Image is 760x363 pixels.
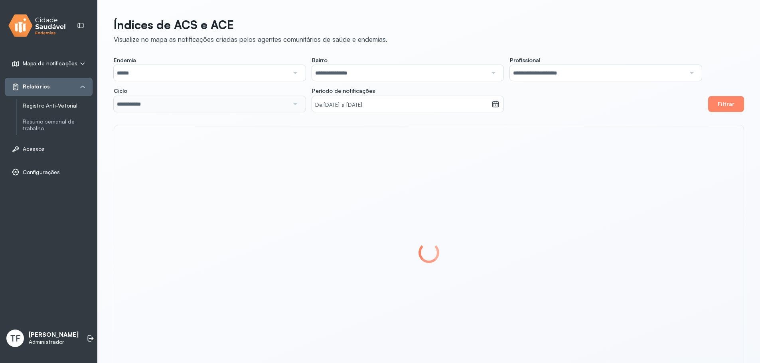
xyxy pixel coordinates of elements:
a: Configurações [12,168,86,176]
a: Registro Anti-Vetorial [23,102,93,109]
a: Acessos [12,145,86,153]
span: Profissional [510,57,540,64]
a: Resumo semanal de trabalho [23,118,93,132]
a: Registro Anti-Vetorial [23,101,93,111]
a: Resumo semanal de trabalho [23,117,93,133]
span: Período de notificações [312,87,375,94]
span: Ciclo [114,87,127,94]
span: Mapa de notificações [23,60,77,67]
p: Administrador [29,339,79,345]
span: Acessos [23,146,45,153]
span: Bairro [312,57,328,64]
span: Relatórios [23,83,50,90]
img: logo.svg [8,13,66,39]
p: [PERSON_NAME] [29,331,79,339]
small: De [DATE] a [DATE] [315,101,488,109]
span: TF [10,333,20,343]
span: Configurações [23,169,60,176]
button: Filtrar [708,96,744,112]
p: Índices de ACS e ACE [114,18,387,32]
div: Visualize no mapa as notificações criadas pelos agentes comunitários de saúde e endemias. [114,35,387,43]
span: Endemia [114,57,136,64]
